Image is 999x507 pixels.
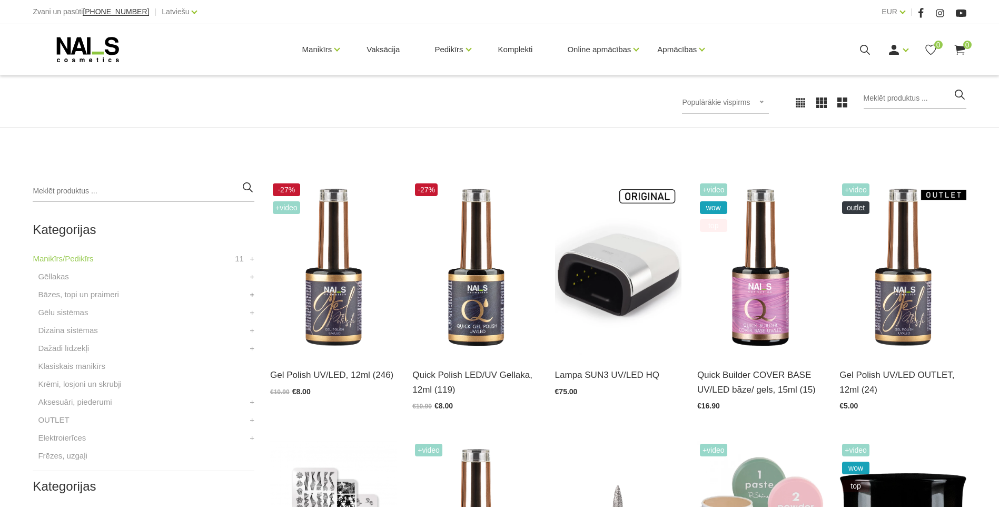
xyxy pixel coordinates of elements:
[842,183,869,196] span: +Video
[38,288,118,301] a: Bāzes, topi un praimeri
[911,5,913,18] span: |
[700,219,727,232] span: top
[839,368,966,396] a: Gel Polish UV/LED OUTLET, 12ml (24)
[864,88,966,109] input: Meklēt produktus ...
[83,7,149,16] span: [PHONE_NUMBER]
[567,28,631,71] a: Online apmācības
[555,387,578,396] span: €75.00
[162,5,189,18] a: Latviešu
[555,181,681,355] img: Modelis: SUNUV 3Jauda: 48WViļņu garums: 365+405nmKalpošanas ilgums: 50000 HRSPogas vadība:10s/30s...
[270,388,290,396] span: €10.90
[33,480,254,493] h2: Kategorijas
[38,360,105,373] a: Klasiskais manikīrs
[270,368,397,382] a: Gel Polish UV/LED, 12ml (246)
[38,396,112,408] a: Aksesuāri, piederumi
[250,432,254,444] a: +
[412,368,539,396] a: Quick Polish LED/UV Gellaka, 12ml (119)
[38,450,87,462] a: Frēzes, uzgaļi
[250,288,254,301] a: +
[38,270,68,283] a: Gēllakas
[700,183,727,196] span: +Video
[250,252,254,265] a: +
[842,444,869,456] span: +Video
[250,342,254,355] a: +
[434,402,453,410] span: €8.00
[842,201,869,214] span: OUTLET
[657,28,697,71] a: Apmācības
[700,444,727,456] span: +Video
[842,462,869,474] span: wow
[38,342,89,355] a: Dažādi līdzekļi
[33,5,149,18] div: Zvani un pasūti
[38,378,121,391] a: Krēmi, losjoni un skrubji
[953,43,966,56] a: 0
[33,223,254,237] h2: Kategorijas
[555,368,681,382] a: Lampa SUN3 UV/LED HQ
[250,324,254,337] a: +
[250,414,254,426] a: +
[842,480,869,492] span: top
[415,444,442,456] span: +Video
[882,5,897,18] a: EUR
[697,368,824,396] a: Quick Builder COVER BASE UV/LED bāze/ gels, 15ml (15)
[33,252,93,265] a: Manikīrs/Pedikīrs
[839,181,966,355] img: Ilgnoturīga, intensīvi pigmentēta gēllaka. Viegli klājas, lieliski žūst, nesaraujas, neatkāpjas n...
[83,8,149,16] a: [PHONE_NUMBER]
[38,324,97,337] a: Dizaina sistēmas
[250,270,254,283] a: +
[273,201,300,214] span: +Video
[154,5,156,18] span: |
[434,28,463,71] a: Pedikīrs
[839,402,858,410] span: €5.00
[963,41,972,49] span: 0
[412,403,432,410] span: €10.90
[38,432,86,444] a: Elektroierīces
[33,181,254,202] input: Meklēt produktus ...
[270,181,397,355] img: Ilgnoturīga, intensīvi pigmentēta gellaka. Viegli klājas, lieliski žūst, nesaraujas, neatkāpjas n...
[250,396,254,408] a: +
[38,306,88,319] a: Gēlu sistēmas
[924,43,937,56] a: 0
[235,252,244,265] span: 11
[273,183,300,196] span: -27%
[38,414,69,426] a: OUTLET
[697,402,720,410] span: €16.90
[490,24,541,75] a: Komplekti
[412,181,539,355] img: Ātri, ērti un vienkārši!Intensīvi pigmentēta gellaka, kas perfekti klājas arī vienā slānī, tādā v...
[934,41,943,49] span: 0
[358,24,408,75] a: Vaksācija
[415,183,438,196] span: -27%
[250,306,254,319] a: +
[292,387,311,396] span: €8.00
[697,181,824,355] img: Šī brīža iemīlētākais produkts, kas nepieviļ nevienu meistaru.Perfektas noturības kamuflāžas bāze...
[700,201,727,214] span: wow
[302,28,332,71] a: Manikīrs
[682,98,750,106] span: Populārākie vispirms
